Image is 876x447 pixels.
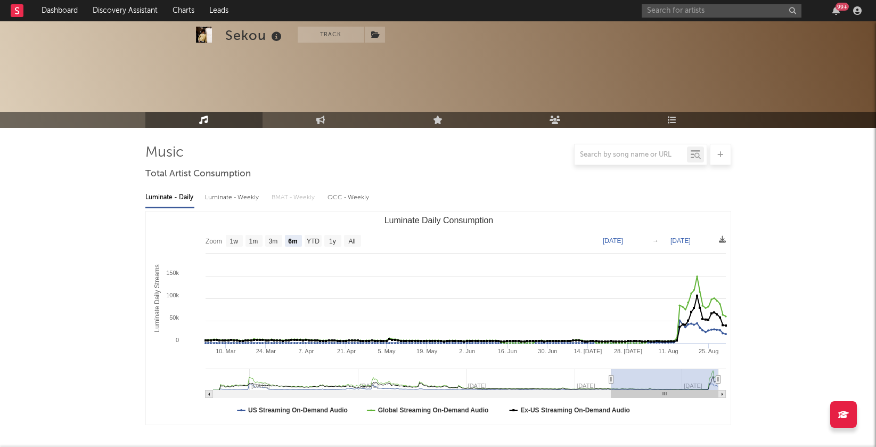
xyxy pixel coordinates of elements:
[348,238,355,245] text: All
[538,348,557,354] text: 30. Jun
[658,348,678,354] text: 11. Aug
[175,337,178,343] text: 0
[378,407,488,414] text: Global Streaming On-Demand Audio
[298,348,314,354] text: 7. Apr
[205,189,261,207] div: Luminate - Weekly
[642,4,801,18] input: Search for artists
[206,238,222,245] text: Zoom
[216,348,236,354] text: 10. Mar
[329,238,336,245] text: 1y
[384,216,493,225] text: Luminate Daily Consumption
[836,3,849,11] div: 99 +
[613,348,642,354] text: 28. [DATE]
[249,238,258,245] text: 1m
[169,314,179,321] text: 50k
[670,237,691,245] text: [DATE]
[298,27,364,43] button: Track
[248,407,348,414] text: US Streaming On-Demand Audio
[225,27,284,44] div: Sekou
[520,407,630,414] text: Ex-US Streaming On-Demand Audio
[268,238,277,245] text: 3m
[378,348,396,354] text: 5. May
[574,348,602,354] text: 14. [DATE]
[497,348,517,354] text: 16. Jun
[603,237,623,245] text: [DATE]
[145,189,194,207] div: Luminate - Daily
[146,212,731,425] svg: Luminate Daily Consumption
[145,168,251,181] span: Total Artist Consumption
[698,348,718,354] text: 25. Aug
[288,238,297,245] text: 6m
[459,348,475,354] text: 2. Jun
[328,189,370,207] div: OCC - Weekly
[166,292,179,298] text: 100k
[652,237,659,245] text: →
[153,264,160,332] text: Luminate Daily Streams
[166,270,179,276] text: 150k
[416,348,438,354] text: 19. May
[575,151,687,159] input: Search by song name or URL
[230,238,238,245] text: 1w
[256,348,276,354] text: 24. Mar
[306,238,319,245] text: YTD
[832,6,840,15] button: 99+
[337,348,356,354] text: 21. Apr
